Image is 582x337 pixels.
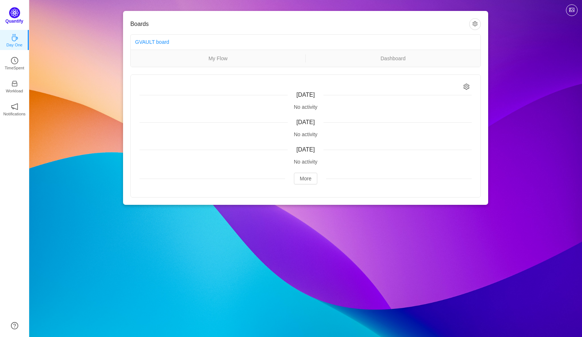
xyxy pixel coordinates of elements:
p: Quantify [5,18,23,24]
button: More [294,173,317,184]
a: icon: inboxWorkload [11,82,18,89]
a: icon: question-circle [11,322,18,329]
a: icon: notificationNotifications [11,105,18,112]
a: Dashboard [306,54,480,62]
i: icon: setting [463,84,470,90]
span: [DATE] [296,146,315,153]
i: icon: clock-circle [11,57,18,64]
i: icon: coffee [11,34,18,41]
button: icon: picture [566,4,578,16]
a: icon: clock-circleTimeSpent [11,59,18,66]
span: [DATE] [296,119,315,125]
i: icon: inbox [11,80,18,87]
span: [DATE] [296,92,315,98]
button: icon: setting [469,18,481,30]
i: icon: notification [11,103,18,110]
div: No activity [139,103,472,111]
a: icon: coffeeDay One [11,36,18,43]
p: TimeSpent [5,65,24,71]
h3: Boards [130,20,469,28]
p: Notifications [3,111,26,117]
img: Quantify [9,7,20,18]
div: No activity [139,158,472,166]
p: Day One [6,42,22,48]
a: My Flow [131,54,305,62]
p: Workload [6,88,23,94]
div: No activity [139,131,472,138]
a: GVAULT board [135,39,169,45]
